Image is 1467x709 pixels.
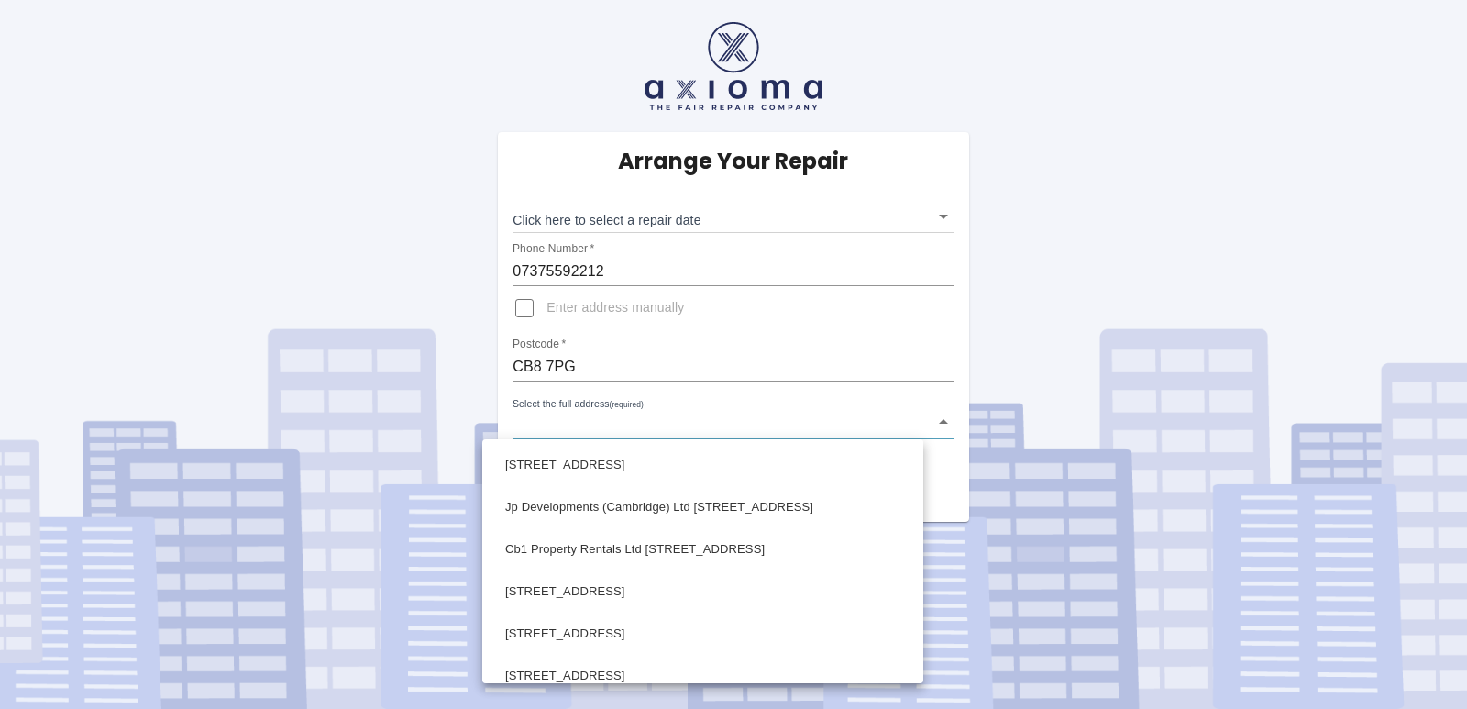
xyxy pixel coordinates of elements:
[487,528,919,571] li: Cb1 Property Rentals Ltd [STREET_ADDRESS]
[487,571,919,613] li: [STREET_ADDRESS]
[487,486,919,528] li: Jp Developments (Cambridge) Ltd [STREET_ADDRESS]
[487,655,919,697] li: [STREET_ADDRESS]
[487,613,919,655] li: [STREET_ADDRESS]
[487,444,919,486] li: [STREET_ADDRESS]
